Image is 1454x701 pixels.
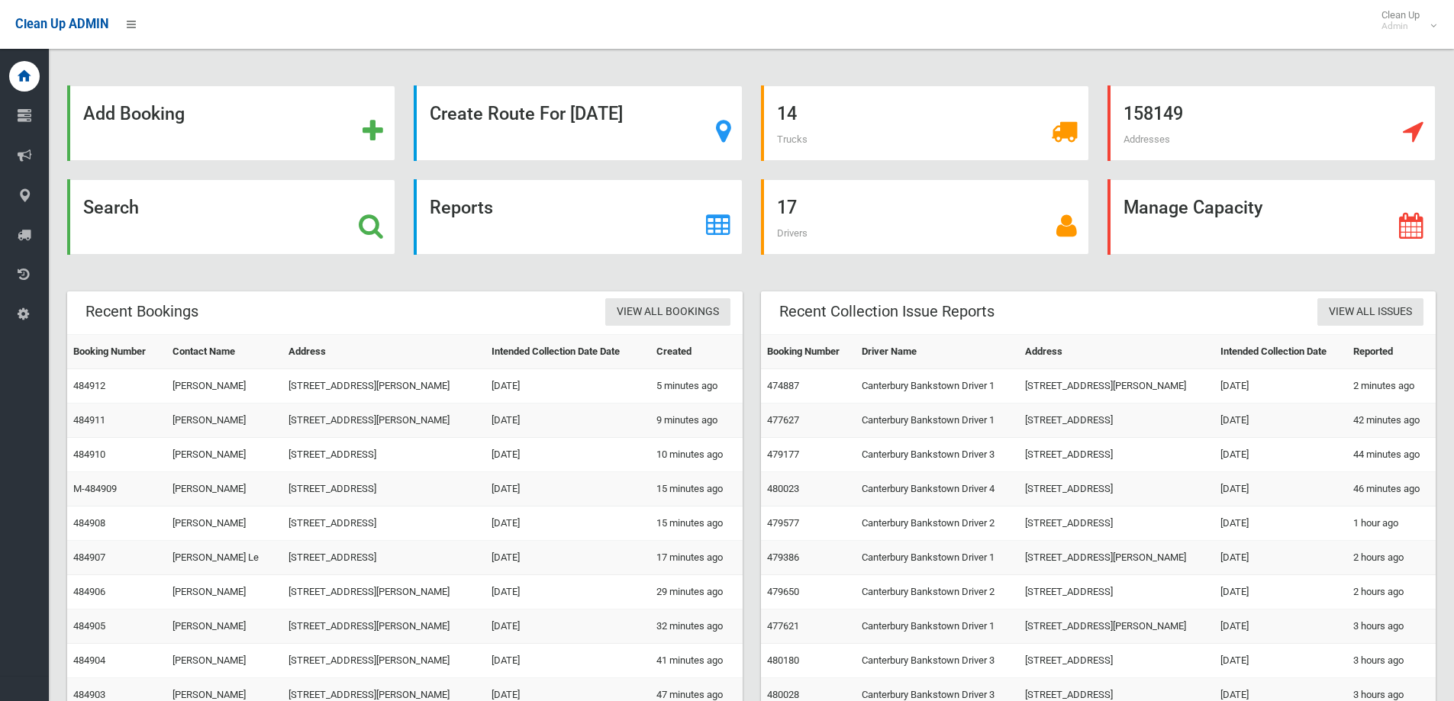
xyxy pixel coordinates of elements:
[485,644,650,678] td: [DATE]
[1019,609,1214,644] td: [STREET_ADDRESS][PERSON_NAME]
[282,335,485,369] th: Address
[166,472,282,506] td: [PERSON_NAME]
[856,575,1019,609] td: Canterbury Bankstown Driver 2
[1381,21,1420,32] small: Admin
[767,586,799,597] a: 479650
[166,644,282,678] td: [PERSON_NAME]
[485,404,650,438] td: [DATE]
[1019,541,1214,575] td: [STREET_ADDRESS][PERSON_NAME]
[1347,541,1436,575] td: 2 hours ago
[1019,438,1214,472] td: [STREET_ADDRESS]
[1214,335,1347,369] th: Intended Collection Date
[67,335,166,369] th: Booking Number
[650,575,743,609] td: 29 minutes ago
[767,689,799,700] a: 480028
[650,438,743,472] td: 10 minutes ago
[1347,644,1436,678] td: 3 hours ago
[767,654,799,666] a: 480180
[767,551,799,563] a: 479386
[1124,197,1262,218] strong: Manage Capacity
[67,179,395,255] a: Search
[761,179,1089,255] a: 17 Drivers
[650,506,743,541] td: 15 minutes ago
[761,335,856,369] th: Booking Number
[761,85,1089,161] a: 14 Trucks
[1019,644,1214,678] td: [STREET_ADDRESS]
[73,689,105,700] a: 484903
[485,541,650,575] td: [DATE]
[430,197,493,218] strong: Reports
[73,654,105,666] a: 484904
[166,438,282,472] td: [PERSON_NAME]
[166,575,282,609] td: [PERSON_NAME]
[777,133,808,145] span: Trucks
[282,644,485,678] td: [STREET_ADDRESS][PERSON_NAME]
[73,449,105,460] a: 484910
[1124,103,1183,124] strong: 158149
[1214,472,1347,506] td: [DATE]
[485,369,650,404] td: [DATE]
[1347,335,1436,369] th: Reported
[1019,575,1214,609] td: [STREET_ADDRESS]
[1214,404,1347,438] td: [DATE]
[166,404,282,438] td: [PERSON_NAME]
[166,506,282,541] td: [PERSON_NAME]
[650,541,743,575] td: 17 minutes ago
[1214,609,1347,644] td: [DATE]
[73,551,105,563] a: 484907
[414,85,742,161] a: Create Route For [DATE]
[83,197,139,218] strong: Search
[282,438,485,472] td: [STREET_ADDRESS]
[414,179,742,255] a: Reports
[73,517,105,529] a: 484908
[650,369,743,404] td: 5 minutes ago
[485,506,650,541] td: [DATE]
[166,335,282,369] th: Contact Name
[856,472,1019,506] td: Canterbury Bankstown Driver 4
[856,609,1019,644] td: Canterbury Bankstown Driver 1
[1347,609,1436,644] td: 3 hours ago
[282,369,485,404] td: [STREET_ADDRESS][PERSON_NAME]
[1214,369,1347,404] td: [DATE]
[166,541,282,575] td: [PERSON_NAME] Le
[856,404,1019,438] td: Canterbury Bankstown Driver 1
[1347,575,1436,609] td: 2 hours ago
[282,541,485,575] td: [STREET_ADDRESS]
[856,438,1019,472] td: Canterbury Bankstown Driver 3
[1019,369,1214,404] td: [STREET_ADDRESS][PERSON_NAME]
[767,380,799,391] a: 474887
[1214,575,1347,609] td: [DATE]
[485,438,650,472] td: [DATE]
[73,620,105,632] a: 484905
[1019,404,1214,438] td: [STREET_ADDRESS]
[1107,179,1436,255] a: Manage Capacity
[282,472,485,506] td: [STREET_ADDRESS]
[282,506,485,541] td: [STREET_ADDRESS]
[767,414,799,426] a: 477627
[761,297,1013,326] header: Recent Collection Issue Reports
[650,644,743,678] td: 41 minutes ago
[485,609,650,644] td: [DATE]
[767,483,799,494] a: 480023
[1019,506,1214,541] td: [STREET_ADDRESS]
[1214,541,1347,575] td: [DATE]
[856,506,1019,541] td: Canterbury Bankstown Driver 2
[15,17,108,31] span: Clean Up ADMIN
[767,517,799,529] a: 479577
[73,586,105,597] a: 484906
[67,297,217,326] header: Recent Bookings
[1347,438,1436,472] td: 44 minutes ago
[777,103,797,124] strong: 14
[1347,404,1436,438] td: 42 minutes ago
[1214,438,1347,472] td: [DATE]
[1347,506,1436,541] td: 1 hour ago
[1107,85,1436,161] a: 158149 Addresses
[430,103,623,124] strong: Create Route For [DATE]
[485,335,650,369] th: Intended Collection Date Date
[73,380,105,391] a: 484912
[1124,133,1170,145] span: Addresses
[282,404,485,438] td: [STREET_ADDRESS][PERSON_NAME]
[282,609,485,644] td: [STREET_ADDRESS][PERSON_NAME]
[73,414,105,426] a: 484911
[856,644,1019,678] td: Canterbury Bankstown Driver 3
